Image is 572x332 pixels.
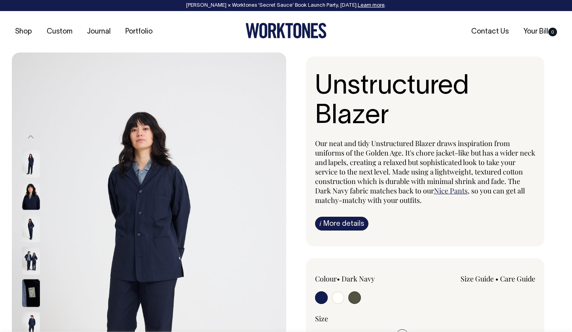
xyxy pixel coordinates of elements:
a: Custom [43,25,76,38]
span: , so you can get all matchy-matchy with your outfits. [315,186,525,205]
span: • [495,274,498,283]
a: Nice Pants [434,186,468,195]
a: Your Bill0 [520,25,560,38]
a: Portfolio [122,25,156,38]
button: Previous [25,128,37,146]
a: iMore details [315,217,368,231]
a: Journal [84,25,114,38]
img: dark-navy [22,150,40,178]
a: Shop [12,25,35,38]
img: dark-navy [22,279,40,307]
span: i [319,219,321,227]
span: 0 [548,28,557,36]
div: [PERSON_NAME] × Worktones ‘Secret Sauce’ Book Launch Party, [DATE]. . [8,3,564,8]
img: dark-navy [22,182,40,210]
div: Colour [315,274,403,283]
img: dark-navy [22,215,40,242]
a: Care Guide [500,274,535,283]
span: Our neat and tidy Unstructured Blazer draws inspiration from uniforms of the Golden Age. It's cho... [315,139,535,195]
label: Dark Navy [342,274,375,283]
a: Size Guide [461,274,494,283]
span: • [337,274,340,283]
div: Size [315,314,536,323]
a: Contact Us [468,25,512,38]
img: dark-navy [22,247,40,275]
h1: Unstructured Blazer [315,72,536,131]
a: Learn more [358,3,385,8]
